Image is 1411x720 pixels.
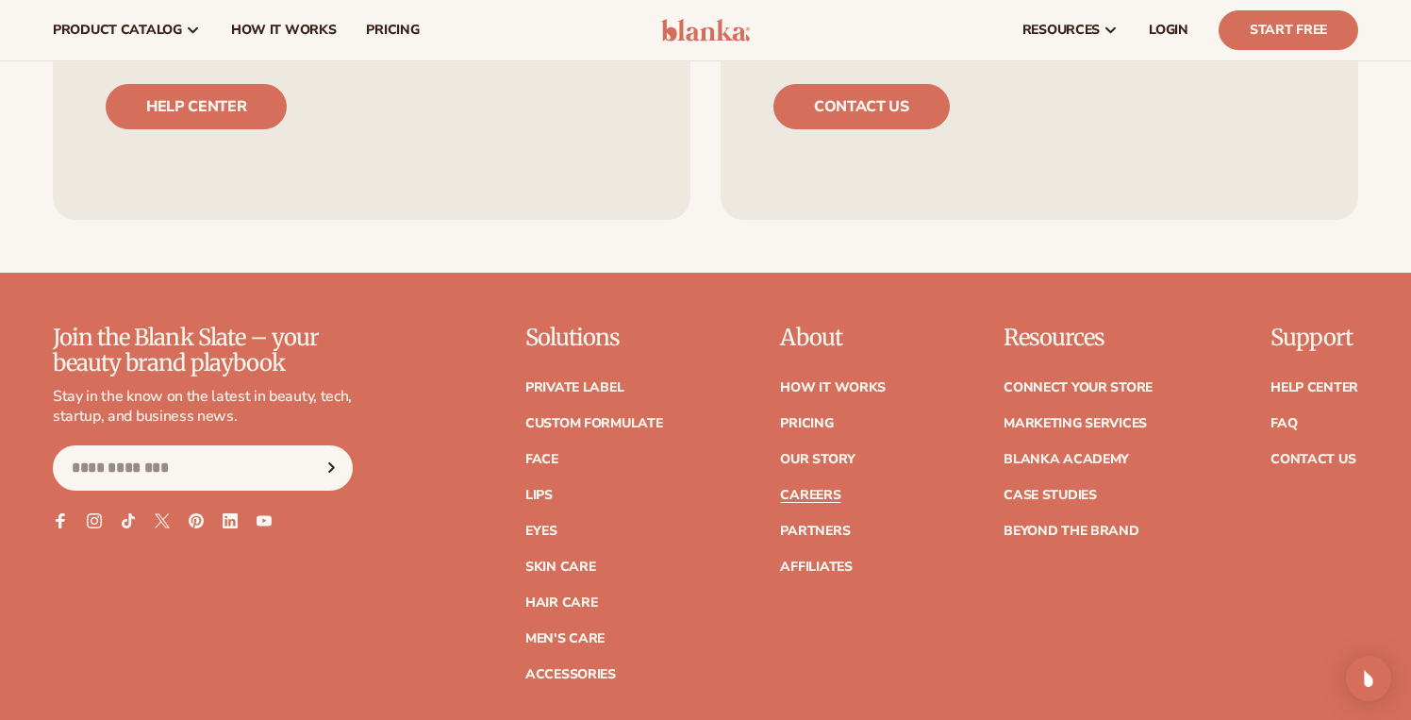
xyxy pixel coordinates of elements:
span: product catalog [53,23,182,38]
span: resources [1022,23,1100,38]
a: Accessories [525,668,616,681]
a: Private label [525,381,623,394]
a: Blanka Academy [1004,453,1129,466]
a: Pricing [780,417,833,430]
a: Marketing services [1004,417,1147,430]
a: Help Center [1270,381,1358,394]
div: Open Intercom Messenger [1346,656,1391,701]
a: Men's Care [525,632,605,645]
a: Case Studies [1004,489,1097,502]
p: Solutions [525,326,663,350]
button: Subscribe [310,445,352,491]
a: Eyes [525,525,557,538]
a: Custom formulate [525,417,663,430]
a: Affiliates [780,561,852,574]
a: Careers [780,489,840,502]
span: LOGIN [1149,23,1188,38]
a: Partners [780,525,850,538]
p: Join the Blank Slate – your beauty brand playbook [53,326,353,376]
a: Start Free [1219,10,1358,50]
a: Contact Us [1270,453,1355,466]
p: Support [1270,326,1358,350]
a: Our Story [780,453,855,466]
span: pricing [366,23,419,38]
span: How It Works [231,23,337,38]
img: logo [661,19,751,42]
a: Contact us [773,84,950,129]
p: About [780,326,886,350]
a: FAQ [1270,417,1297,430]
a: Connect your store [1004,381,1153,394]
a: Beyond the brand [1004,525,1139,538]
a: Skin Care [525,561,595,574]
a: Face [525,453,558,466]
a: Hair Care [525,596,597,610]
p: Stay in the know on the latest in beauty, tech, startup, and business news. [53,387,353,427]
p: Resources [1004,326,1153,350]
a: Lips [525,489,553,502]
a: How It Works [780,381,886,394]
a: Help center [106,84,287,129]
